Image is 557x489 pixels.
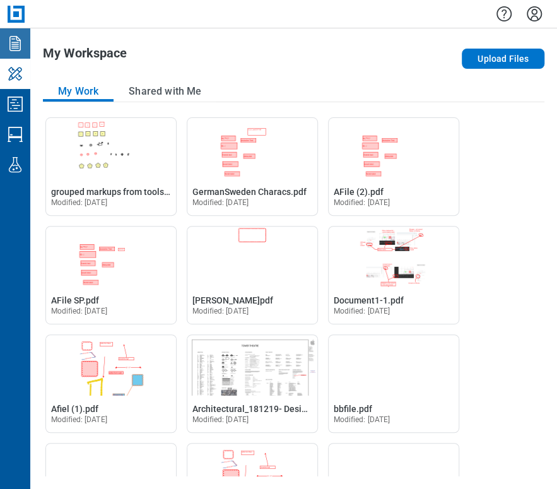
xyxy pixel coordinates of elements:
div: Open AFile (2).pdf in Editor [328,117,459,216]
span: Modified: [DATE] [192,415,249,424]
svg: Studio Projects [5,94,25,114]
span: [PERSON_NAME]pdf [192,295,273,305]
div: Open grouped markups from toolsets.pdf in Editor [45,117,177,216]
svg: My Workspace [5,64,25,84]
h1: My Workspace [43,46,127,66]
img: Document1-1.pdf [329,227,459,287]
img: B L A N K.pdf [187,227,317,287]
img: Afiel (1).pdf [46,335,176,396]
svg: Documents [5,33,25,54]
button: My Work [43,81,114,102]
span: Document1-1.pdf [334,295,404,305]
span: Modified: [DATE] [334,198,390,207]
div: Open Afiel (1).pdf in Editor [45,334,177,433]
img: grouped markups from toolsets.pdf [46,118,176,179]
span: Modified: [DATE] [334,415,390,424]
span: Afiel (1).pdf [51,404,98,414]
button: Settings [524,3,544,25]
img: GermanSweden Characs.pdf [187,118,317,179]
span: AFile (2).pdf [334,187,384,197]
button: Upload Files [462,49,544,69]
div: Open GermanSweden Characs.pdf in Editor [187,117,318,216]
img: AFile (2).pdf [329,118,459,179]
span: AFile SP.pdf [51,295,99,305]
img: Architectural_181219- Design Review Repaired.pdf [187,335,317,396]
button: Shared with Me [114,81,216,102]
span: grouped markups from toolsets.pdf [51,187,192,197]
div: Open bbfile.pdf in Editor [328,334,459,433]
svg: Labs [5,155,25,175]
div: Open Document1-1.pdf in Editor [328,226,459,324]
span: Modified: [DATE] [192,198,249,207]
span: bbfile.pdf [334,404,372,414]
span: Modified: [DATE] [51,198,107,207]
span: Architectural_181219- Design Review Repaired.pdf [192,404,397,414]
div: Open Architectural_181219- Design Review Repaired.pdf in Editor [187,334,318,433]
div: Open AFile SP.pdf in Editor [45,226,177,324]
svg: Studio Sessions [5,124,25,144]
img: AFile SP.pdf [46,227,176,287]
span: Modified: [DATE] [334,307,390,315]
span: GermanSweden Characs.pdf [192,187,307,197]
div: Open B L A N K.pdf in Editor [187,226,318,324]
img: bbfile.pdf [329,335,459,396]
span: Modified: [DATE] [51,307,107,315]
span: Modified: [DATE] [51,415,107,424]
span: Modified: [DATE] [192,307,249,315]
